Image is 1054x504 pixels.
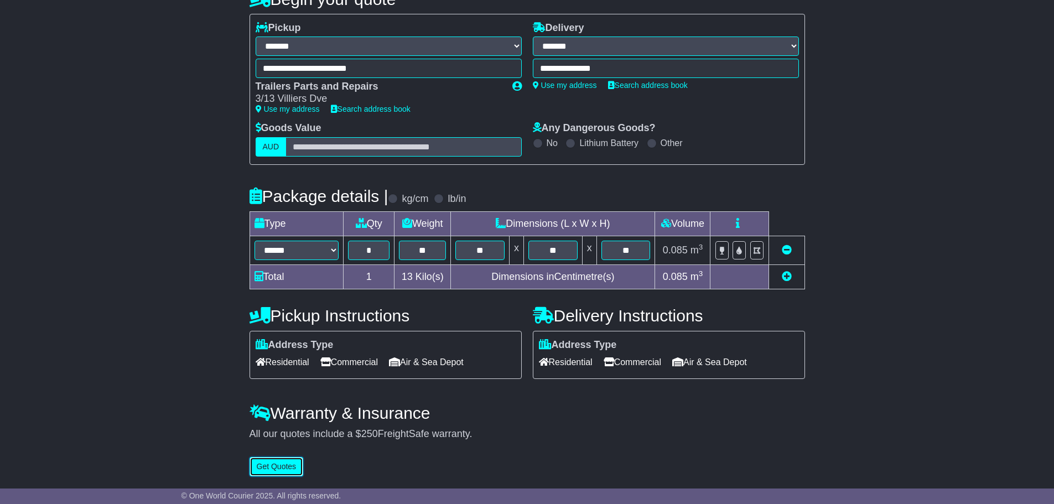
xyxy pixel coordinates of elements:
h4: Delivery Instructions [533,306,805,325]
label: Address Type [256,339,334,351]
a: Add new item [782,271,792,282]
label: Pickup [256,22,301,34]
sup: 3 [699,243,703,251]
td: x [582,236,596,264]
label: lb/in [448,193,466,205]
span: m [690,271,703,282]
td: 1 [344,264,394,289]
label: AUD [256,137,287,157]
label: Any Dangerous Goods? [533,122,656,134]
button: Get Quotes [250,457,304,476]
span: © One World Courier 2025. All rights reserved. [181,491,341,500]
a: Search address book [608,81,688,90]
label: kg/cm [402,193,428,205]
h4: Package details | [250,187,388,205]
span: Commercial [320,354,378,371]
span: 0.085 [663,245,688,256]
span: Residential [256,354,309,371]
label: Address Type [539,339,617,351]
span: 0.085 [663,271,688,282]
h4: Warranty & Insurance [250,404,805,422]
span: Air & Sea Depot [389,354,464,371]
td: Kilo(s) [394,264,451,289]
td: Volume [655,211,710,236]
td: Dimensions (L x W x H) [451,211,655,236]
h4: Pickup Instructions [250,306,522,325]
span: 13 [402,271,413,282]
span: Residential [539,354,593,371]
td: Dimensions in Centimetre(s) [451,264,655,289]
a: Use my address [533,81,597,90]
td: Qty [344,211,394,236]
label: Other [661,138,683,148]
div: Trailers Parts and Repairs [256,81,501,93]
td: Weight [394,211,451,236]
a: Use my address [256,105,320,113]
td: Type [250,211,344,236]
label: Delivery [533,22,584,34]
a: Search address book [331,105,411,113]
label: Lithium Battery [579,138,638,148]
span: 250 [361,428,378,439]
span: Commercial [604,354,661,371]
span: Air & Sea Depot [672,354,747,371]
span: m [690,245,703,256]
label: Goods Value [256,122,321,134]
td: Total [250,264,344,289]
label: No [547,138,558,148]
sup: 3 [699,269,703,278]
div: All our quotes include a $ FreightSafe warranty. [250,428,805,440]
div: 3/13 Villiers Dve [256,93,501,105]
a: Remove this item [782,245,792,256]
td: x [510,236,524,264]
